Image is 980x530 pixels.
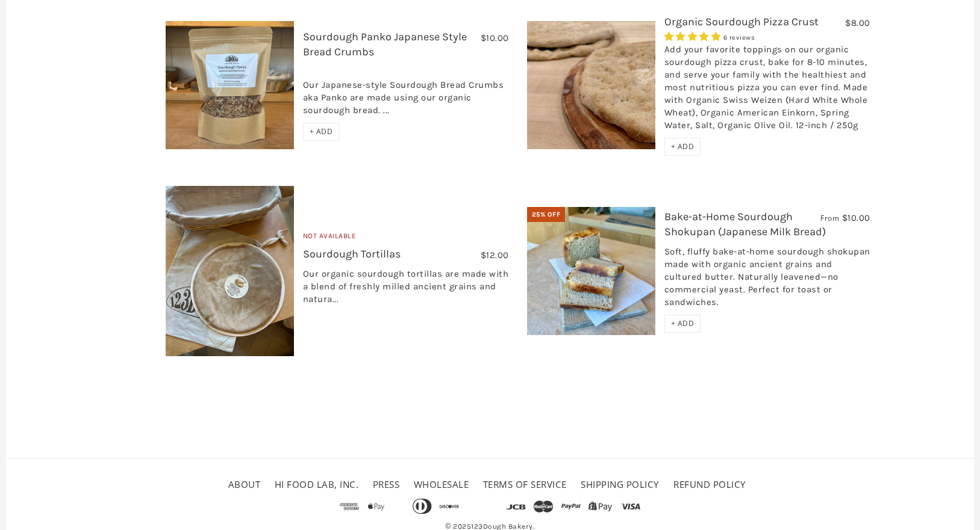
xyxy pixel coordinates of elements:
[664,245,870,315] div: Soft, fluffy bake-at-home sourdough shokupan made with organic ancient grains and cultured butter...
[483,478,567,490] a: Terms of service
[723,34,755,42] span: 6 reviews
[581,478,660,490] a: Shipping Policy
[664,138,701,156] div: + ADD
[664,210,826,238] a: Bake-at-Home Sourdough Shokupan (Japanese Milk Bread)
[820,213,839,223] span: From
[671,318,694,328] span: + ADD
[481,250,509,260] span: $12.00
[275,478,359,490] a: HI FOOD LAB, INC.
[228,478,261,490] a: About
[527,207,655,336] img: Bake-at-Home Sourdough Shokupan (Japanese Milk Bread)
[527,21,655,149] img: Organic Sourdough Pizza Crust
[303,268,509,312] div: Our organic sourdough tortillas are made with a blend of freshly milled ancient grains and natura...
[845,17,870,28] span: $8.00
[481,32,509,43] span: $10.00
[166,186,294,357] img: Sourdough Tortillas
[664,315,701,333] div: + ADD
[303,66,509,123] div: Our Japanese-style Sourdough Bread Crumbs aka Panko are made using our organic sourdough bread. ...
[671,141,694,152] span: + ADD
[225,474,755,495] ul: Secondary
[527,207,566,223] div: 25% OFF
[303,123,340,141] div: + ADD
[842,212,870,223] span: $10.00
[310,126,333,137] span: + ADD
[303,30,467,58] a: Sourdough Panko Japanese Style Bread Crumbs
[166,21,294,149] img: Sourdough Panko Japanese Style Bread Crumbs
[414,478,469,490] a: Wholesale
[373,478,400,490] a: Press
[664,43,870,138] div: Add your favorite toppings on our organic sourdough pizza crust, bake for 8-10 minutes, and serve...
[664,31,723,42] span: 4.83 stars
[303,230,509,247] div: Not Available
[664,15,819,28] a: Organic Sourdough Pizza Crust
[673,478,746,490] a: Refund policy
[303,247,401,260] a: Sourdough Tortillas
